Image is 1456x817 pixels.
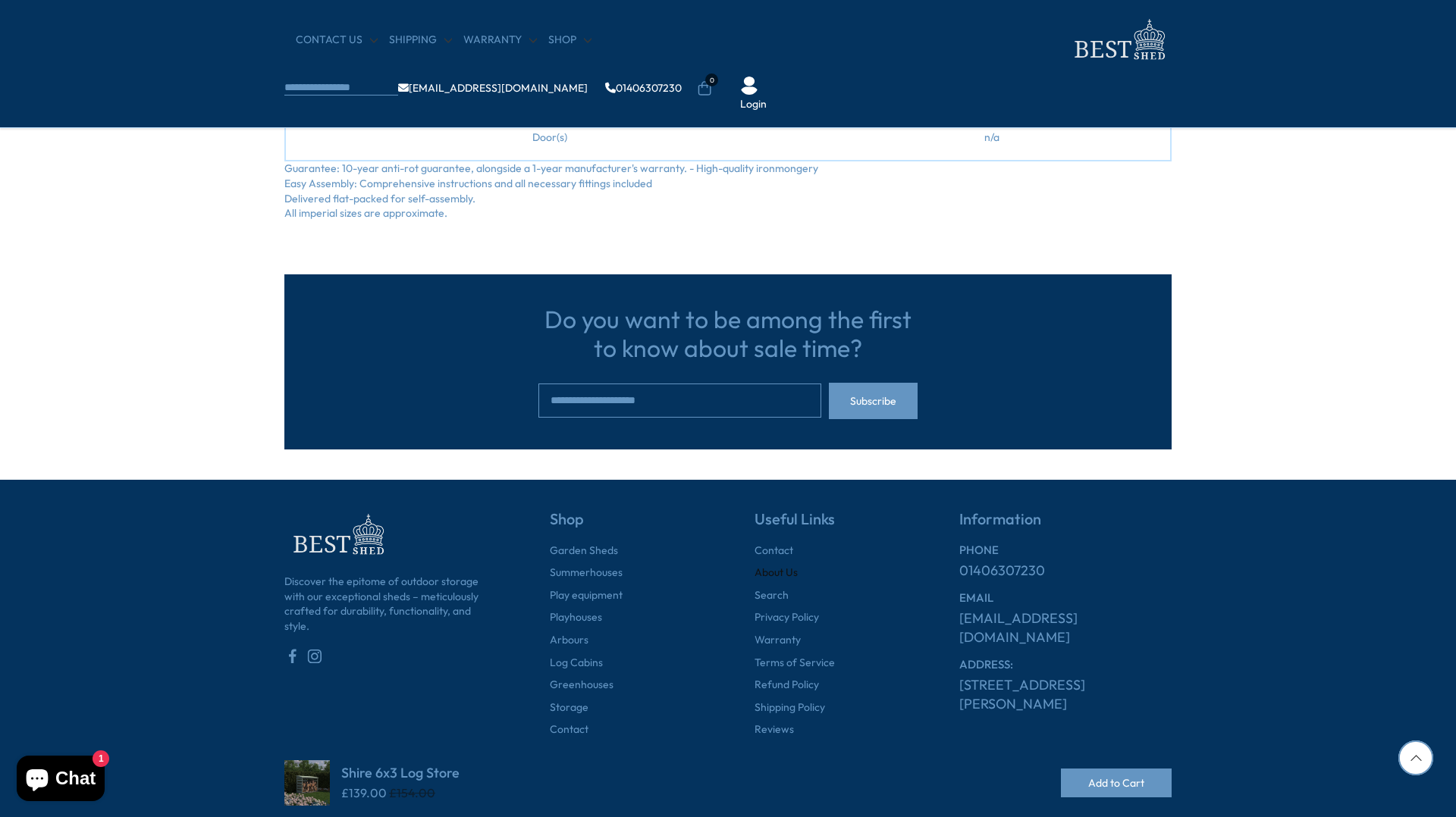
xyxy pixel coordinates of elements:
a: Play equipment [550,588,623,603]
li: Easy Assembly: Comprehensive instructions and all necessary fittings included [284,177,1172,192]
span: 0 [705,74,718,86]
img: footer-logo [284,510,391,559]
button: Add to Cart [1061,768,1172,797]
img: User Icon [740,77,758,95]
a: Warranty [463,33,537,48]
ins: £139.00 [341,785,387,800]
h3: Do you want to be among the first to know about sale time? [538,305,918,363]
img: Shire [284,760,330,806]
li: Delivered flat-packed for self-assembly. [284,192,1172,207]
a: Privacy Policy [755,610,819,625]
a: Refund Policy [755,678,819,693]
a: Greenhouses [550,678,613,693]
a: Summerhouses [550,565,623,581]
a: [EMAIL_ADDRESS][DOMAIN_NAME] [398,83,588,93]
a: Warranty [755,633,801,648]
a: Playhouses [550,610,602,625]
a: Contact [755,543,793,559]
h6: PHONE [959,543,1172,557]
li: Guarantee: 10-year anti-rot guarantee, alongside a 1-year manufacturer's warranty. - High-quality... [284,161,1172,177]
a: About Us [755,565,798,581]
del: £154.00 [389,785,435,800]
a: Search [755,588,789,603]
a: Shipping [389,33,452,48]
span: Subscribe [850,396,896,406]
a: Shipping Policy [755,700,825,715]
a: Log Cabins [550,656,603,671]
a: Contact [550,722,588,737]
a: Arbours [550,633,588,648]
td: n/a [814,115,1172,161]
a: Garden Sheds [550,543,618,559]
h4: Shire 6x3 Log Store [341,765,460,781]
p: Discover the epitome of outdoor storage with our exceptional sheds – meticulously crafted for dur... [284,574,497,649]
a: [EMAIL_ADDRESS][DOMAIN_NAME] [959,609,1172,646]
h5: Shop [550,510,701,543]
h6: EMAIL [959,591,1172,605]
button: Subscribe [829,383,918,419]
h6: ADDRESS: [959,658,1172,671]
h5: Useful Links [755,510,906,543]
h5: Information [959,510,1172,543]
li: All imperial sizes are approximate. [284,206,1172,221]
a: Storage [550,700,588,715]
a: Login [740,97,767,112]
td: Door(s) [285,115,814,161]
a: Shop [548,33,591,48]
a: 0 [697,81,712,96]
a: 01406307230 [605,83,682,93]
inbox-online-store-chat: Shopify online store chat [12,756,109,805]
img: logo [1065,15,1172,64]
a: [STREET_ADDRESS][PERSON_NAME] [959,675,1172,713]
a: Terms of Service [755,656,835,671]
a: CONTACT US [296,33,378,48]
a: Reviews [755,722,794,737]
a: 01406307230 [959,561,1045,580]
